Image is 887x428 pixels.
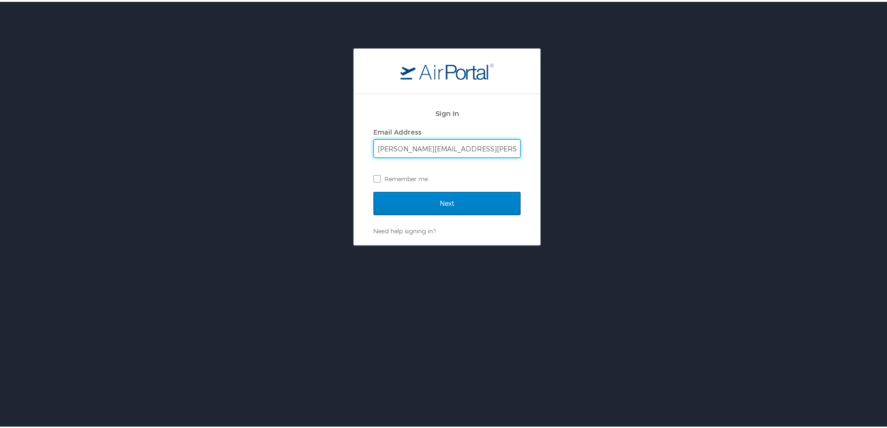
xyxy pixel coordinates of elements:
[373,190,521,213] input: Next
[373,126,421,134] label: Email Address
[373,170,521,184] label: Remember me
[373,106,521,117] h2: Sign In
[373,225,436,233] a: Need help signing in?
[400,61,494,78] img: logo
